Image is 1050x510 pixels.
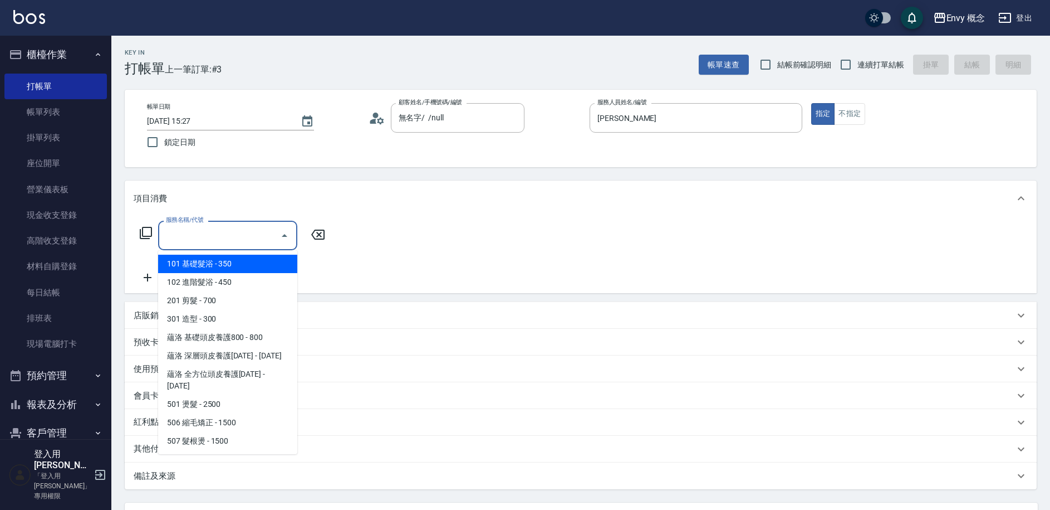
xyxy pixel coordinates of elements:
span: 507 髮根燙 - 1500 [158,432,297,450]
h3: 打帳單 [125,61,165,76]
div: 紅利點數剩餘點數: 0 [125,409,1037,436]
p: 其他付款方式 [134,443,236,455]
p: 備註及來源 [134,470,175,482]
span: 506 縮毛矯正 - 1500 [158,414,297,432]
div: 使用預收卡 [125,356,1037,382]
p: 店販銷售 [134,310,167,322]
button: 指定 [811,103,835,125]
h2: Key In [125,49,165,56]
h5: 登入用[PERSON_NAME] [34,449,91,471]
button: save [901,7,923,29]
a: 打帳單 [4,74,107,99]
div: 預收卡販賣 [125,329,1037,356]
span: 連續打單結帳 [857,59,904,71]
div: 項目消費 [125,181,1037,216]
button: 報表及分析 [4,390,107,419]
button: 預約管理 [4,361,107,390]
a: 座位開單 [4,150,107,176]
a: 高階收支登錄 [4,228,107,254]
p: 會員卡銷售 [134,390,175,402]
span: 鎖定日期 [164,137,195,148]
img: Person [9,464,31,486]
p: 項目消費 [134,193,167,205]
span: 201 剪髮 - 700 [158,292,297,310]
div: 店販銷售 [125,302,1037,329]
label: 帳單日期 [147,103,170,111]
span: 蘊洛 基礎頭皮養護800 - 800 [158,328,297,347]
label: 服務人員姓名/編號 [597,98,646,106]
label: 顧客姓名/手機號碼/編號 [399,98,462,106]
a: 營業儀表板 [4,177,107,202]
a: 材料自購登錄 [4,254,107,279]
span: 301 造型 - 300 [158,310,297,328]
p: 使用預收卡 [134,363,175,375]
div: 其他付款方式入金可用餘額: 0 [125,436,1037,463]
button: Envy 概念 [929,7,990,30]
a: 排班表 [4,305,107,331]
button: 登出 [994,8,1037,28]
div: Envy 概念 [946,11,985,25]
img: Logo [13,10,45,24]
span: 101 基礎髮浴 - 350 [158,255,297,273]
span: 蘊洛 全方位頭皮養護[DATE] - [DATE] [158,365,297,395]
a: 現場電腦打卡 [4,331,107,357]
div: 會員卡銷售 [125,382,1037,409]
p: 預收卡販賣 [134,337,175,348]
button: 帳單速查 [699,55,749,75]
button: 不指定 [834,103,865,125]
span: 600 一般護髮 - 500 [158,450,297,469]
span: 上一筆訂單:#3 [165,62,222,76]
div: 備註及來源 [125,463,1037,489]
a: 現金收支登錄 [4,202,107,228]
button: 客戶管理 [4,419,107,448]
button: 櫃檯作業 [4,40,107,69]
span: 501 燙髮 - 2500 [158,395,297,414]
a: 每日結帳 [4,280,107,305]
label: 服務名稱/代號 [166,216,203,224]
p: 紅利點數 [134,416,200,429]
button: Choose date, selected date is 2025-09-11 [294,108,321,135]
button: Close [276,227,293,245]
p: 「登入用[PERSON_NAME]」專用權限 [34,471,91,501]
a: 掛單列表 [4,125,107,150]
input: YYYY/MM/DD hh:mm [147,112,290,130]
span: 結帳前確認明細 [777,59,832,71]
span: 102 進階髮浴 - 450 [158,273,297,292]
a: 帳單列表 [4,99,107,125]
span: 蘊洛 深層頭皮養護[DATE] - [DATE] [158,347,297,365]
